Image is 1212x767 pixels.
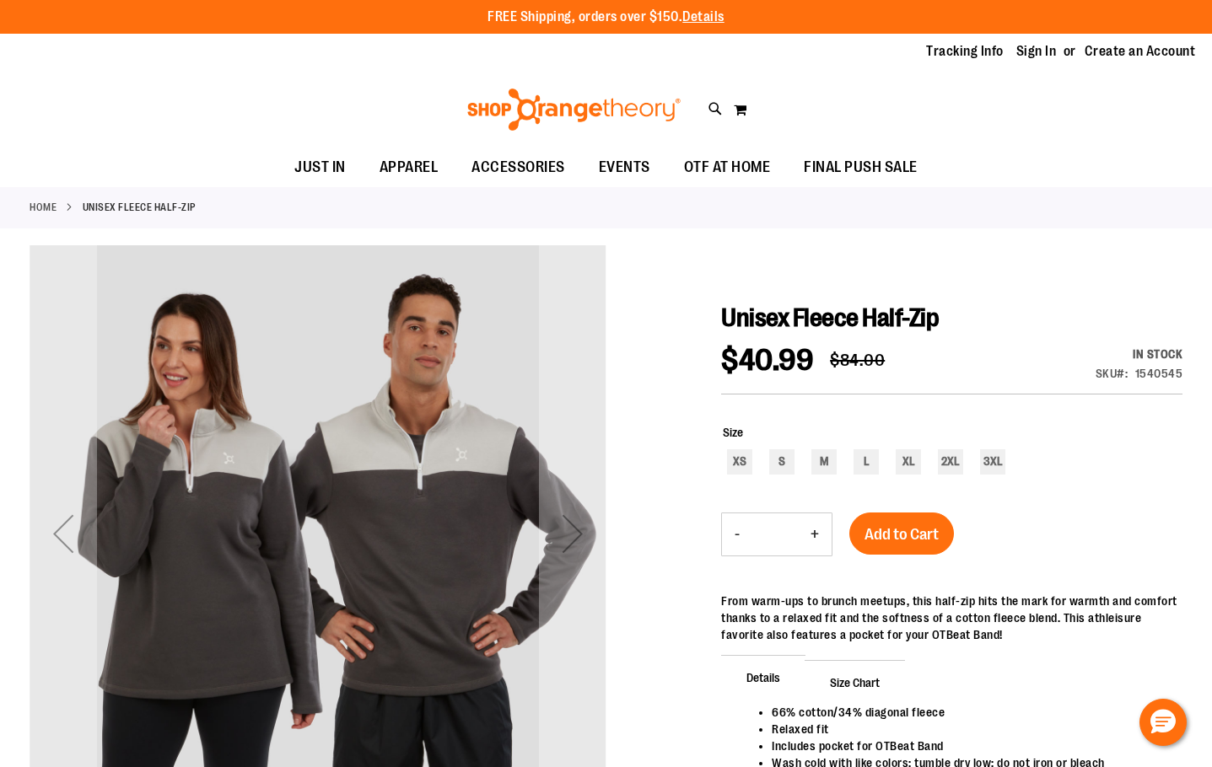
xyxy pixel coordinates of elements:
span: OTF AT HOME [684,148,771,186]
span: FINAL PUSH SALE [804,148,918,186]
div: 1540545 [1135,365,1183,382]
span: EVENTS [599,148,650,186]
input: Product quantity [752,514,798,555]
a: APPAREL [363,148,455,186]
a: EVENTS [582,148,667,187]
p: FREE Shipping, orders over $150. [487,8,725,27]
span: JUST IN [294,148,346,186]
a: Home [30,200,57,215]
div: M [811,449,837,475]
div: Availability [1096,346,1183,362]
span: $40.99 [721,343,813,378]
span: Size Chart [805,660,905,704]
div: XL [896,449,921,475]
button: Hello, have a question? Let’s chat. [1139,699,1187,746]
div: XS [727,449,752,475]
span: Unisex Fleece Half-Zip [721,303,939,332]
button: Decrease product quantity [722,513,752,555]
strong: SKU [1096,367,1129,380]
a: Create an Account [1085,42,1196,61]
div: L [854,449,879,475]
button: Increase product quantity [798,513,832,555]
a: Sign In [1016,42,1057,61]
span: Add to Cart [865,525,939,544]
span: $84.00 [830,351,885,370]
div: From warm-ups to brunch meetups, this half-zip hits the mark for warmth and comfort thanks to a r... [721,593,1182,643]
div: 3XL [980,449,1005,475]
li: Relaxed fit [772,721,1166,737]
span: APPAREL [380,148,439,186]
li: 66% cotton/34% diagonal fleece [772,704,1166,721]
div: S [769,449,795,475]
span: ACCESSORIES [471,148,565,186]
a: Details [682,9,725,24]
a: ACCESSORIES [455,148,582,187]
li: Includes pocket for OTBeat Band [772,737,1166,754]
strong: Unisex Fleece Half-Zip [83,200,196,215]
button: Add to Cart [849,512,954,555]
div: 2XL [938,449,963,475]
span: Size [723,426,743,439]
img: Shop Orangetheory [465,88,683,131]
a: JUST IN [277,148,363,187]
span: Details [721,655,805,699]
a: FINAL PUSH SALE [787,148,935,187]
div: In stock [1096,346,1183,362]
a: Tracking Info [926,42,1004,61]
a: OTF AT HOME [667,148,788,187]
